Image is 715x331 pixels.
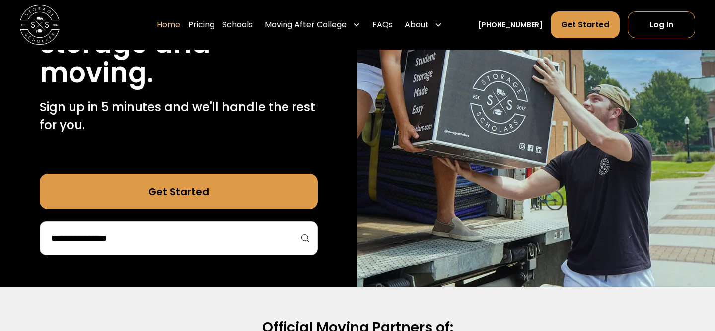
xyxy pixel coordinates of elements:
a: Pricing [188,11,214,39]
a: [PHONE_NUMBER] [478,20,543,30]
a: Get Started [40,174,318,209]
a: FAQs [372,11,393,39]
a: Home [157,11,180,39]
a: Get Started [551,11,620,38]
p: Sign up in 5 minutes and we'll handle the rest for you. [40,98,318,134]
div: About [401,11,446,39]
div: About [405,19,429,31]
div: Moving After College [265,19,347,31]
a: home [20,5,60,45]
a: Log In [628,11,695,38]
a: Schools [222,11,253,39]
img: Storage Scholars main logo [20,5,60,45]
div: Moving After College [261,11,364,39]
